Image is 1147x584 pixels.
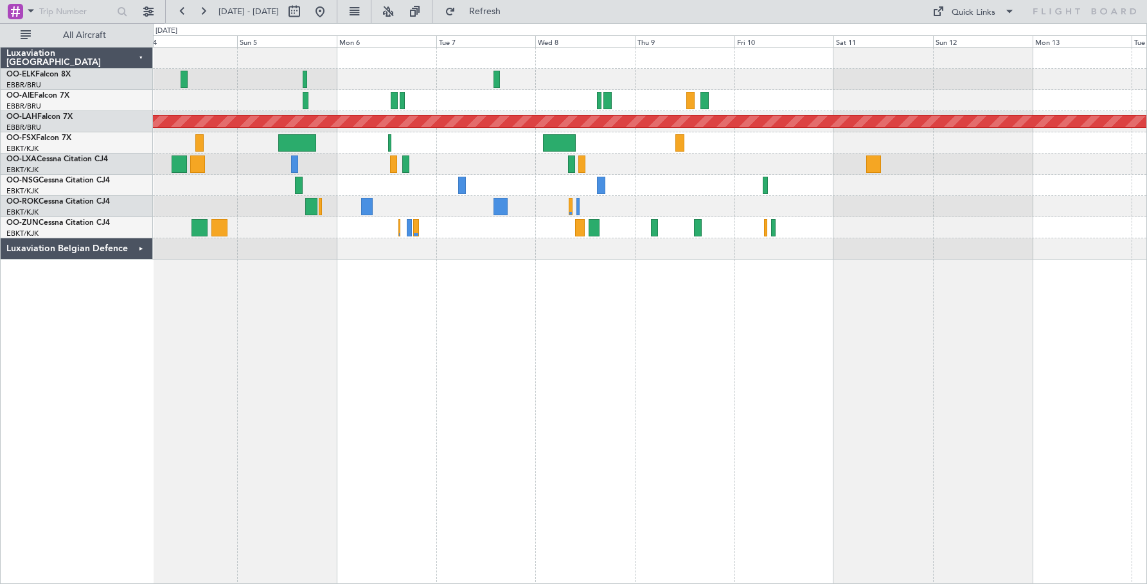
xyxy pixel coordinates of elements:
[156,26,177,37] div: [DATE]
[6,219,39,227] span: OO-ZUN
[6,71,71,78] a: OO-ELKFalcon 8X
[439,1,516,22] button: Refresh
[635,35,734,47] div: Thu 9
[6,177,110,184] a: OO-NSGCessna Citation CJ4
[6,155,108,163] a: OO-LXACessna Citation CJ4
[14,25,139,46] button: All Aircraft
[952,6,995,19] div: Quick Links
[6,155,37,163] span: OO-LXA
[6,219,110,227] a: OO-ZUNCessna Citation CJ4
[6,144,39,154] a: EBKT/KJK
[6,165,39,175] a: EBKT/KJK
[833,35,933,47] div: Sat 11
[6,229,39,238] a: EBKT/KJK
[933,35,1033,47] div: Sun 12
[458,7,512,16] span: Refresh
[6,113,37,121] span: OO-LAH
[33,31,136,40] span: All Aircraft
[138,35,238,47] div: Sat 4
[6,102,41,111] a: EBBR/BRU
[734,35,834,47] div: Fri 10
[337,35,436,47] div: Mon 6
[6,113,73,121] a: OO-LAHFalcon 7X
[926,1,1021,22] button: Quick Links
[6,92,69,100] a: OO-AIEFalcon 7X
[6,198,110,206] a: OO-ROKCessna Citation CJ4
[39,2,113,21] input: Trip Number
[6,186,39,196] a: EBKT/KJK
[1033,35,1132,47] div: Mon 13
[436,35,536,47] div: Tue 7
[218,6,279,17] span: [DATE] - [DATE]
[6,123,41,132] a: EBBR/BRU
[6,198,39,206] span: OO-ROK
[6,177,39,184] span: OO-NSG
[6,92,34,100] span: OO-AIE
[6,134,71,142] a: OO-FSXFalcon 7X
[6,71,35,78] span: OO-ELK
[6,208,39,217] a: EBKT/KJK
[535,35,635,47] div: Wed 8
[6,80,41,90] a: EBBR/BRU
[6,134,36,142] span: OO-FSX
[237,35,337,47] div: Sun 5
